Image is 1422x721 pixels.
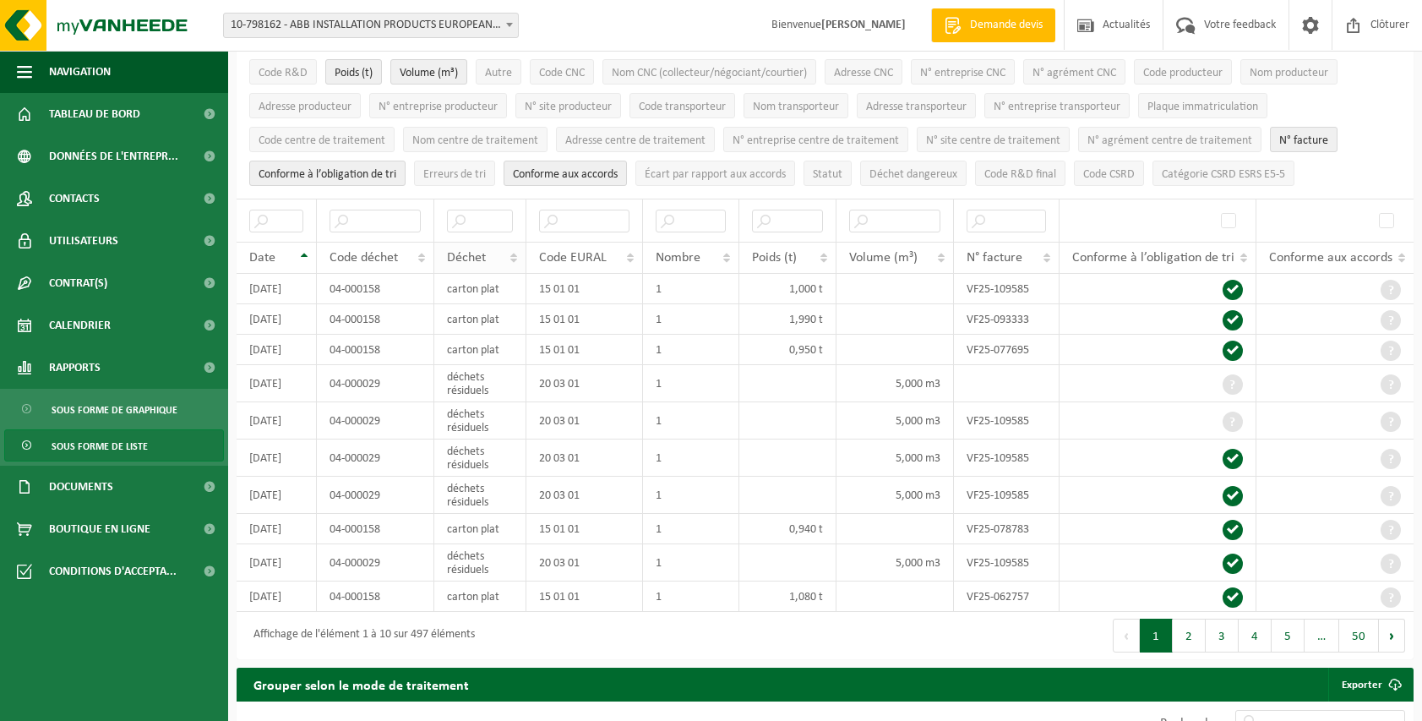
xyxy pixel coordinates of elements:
[954,544,1060,582] td: VF25-109585
[434,514,526,544] td: carton plat
[1087,134,1252,147] span: N° agrément centre de traitement
[984,168,1056,181] span: Code R&D final
[539,251,607,265] span: Code EURAL
[237,304,317,335] td: [DATE]
[926,134,1060,147] span: N° site centre de traitement
[525,101,612,113] span: N° site producteur
[249,93,361,118] button: Adresse producteurAdresse producteur: Activate to sort
[1240,59,1338,85] button: Nom producteurNom producteur: Activate to sort
[1072,251,1234,265] span: Conforme à l’obligation de tri
[447,251,486,265] span: Déchet
[643,440,740,477] td: 1
[643,335,740,365] td: 1
[317,477,434,514] td: 04-000029
[390,59,467,85] button: Volume (m³)Volume (m³): Activate to sort
[954,477,1060,514] td: VF25-109585
[1152,161,1294,186] button: Catégorie CSRD ESRS E5-5Catégorie CSRD ESRS E5-5: Activate to sort
[325,59,382,85] button: Poids (t)Poids (t): Activate to sort
[379,101,498,113] span: N° entreprise producteur
[733,134,899,147] span: N° entreprise centre de traitement
[526,544,642,582] td: 20 03 01
[530,59,594,85] button: Code CNCCode CNC: Activate to sort
[656,251,700,265] span: Nombre
[403,127,548,152] button: Nom centre de traitementNom centre de traitement: Activate to sort
[723,127,908,152] button: N° entreprise centre de traitementN° entreprise centre de traitement: Activate to sort
[967,251,1022,265] span: N° facture
[434,402,526,440] td: déchets résiduels
[836,440,954,477] td: 5,000 m3
[1074,161,1144,186] button: Code CSRDCode CSRD: Activate to sort
[49,178,100,220] span: Contacts
[753,101,839,113] span: Nom transporteur
[434,582,526,612] td: carton plat
[317,514,434,544] td: 04-000158
[1328,668,1412,702] a: Exporter
[414,161,495,186] button: Erreurs de triErreurs de tri: Activate to sort
[1173,619,1206,653] button: 2
[237,402,317,440] td: [DATE]
[954,582,1060,612] td: VF25-062757
[515,93,621,118] button: N° site producteurN° site producteur : Activate to sort
[526,514,642,544] td: 15 01 01
[259,67,308,79] span: Code R&D
[1279,134,1328,147] span: N° facture
[330,251,398,265] span: Code déchet
[49,220,118,262] span: Utilisateurs
[52,430,148,462] span: Sous forme de liste
[49,93,140,135] span: Tableau de bord
[836,477,954,514] td: 5,000 m3
[836,402,954,440] td: 5,000 m3
[526,477,642,514] td: 20 03 01
[825,59,902,85] button: Adresse CNCAdresse CNC: Activate to sort
[52,394,177,426] span: Sous forme de graphique
[317,365,434,402] td: 04-000029
[966,17,1047,34] span: Demande devis
[526,440,642,477] td: 20 03 01
[911,59,1015,85] button: N° entreprise CNCN° entreprise CNC: Activate to sort
[434,440,526,477] td: déchets résiduels
[49,304,111,347] span: Calendrier
[526,274,642,304] td: 15 01 01
[739,304,836,335] td: 1,990 t
[1250,67,1328,79] span: Nom producteur
[635,161,795,186] button: Écart par rapport aux accordsÉcart par rapport aux accords: Activate to sort
[744,93,848,118] button: Nom transporteurNom transporteur: Activate to sort
[259,168,396,181] span: Conforme à l’obligation de tri
[739,335,836,365] td: 0,950 t
[643,365,740,402] td: 1
[412,134,538,147] span: Nom centre de traitement
[1379,619,1405,653] button: Next
[259,134,385,147] span: Code centre de traitement
[249,59,317,85] button: Code R&DCode R&amp;D: Activate to sort
[49,51,111,93] span: Navigation
[434,477,526,514] td: déchets résiduels
[629,93,735,118] button: Code transporteurCode transporteur: Activate to sort
[259,101,351,113] span: Adresse producteur
[739,582,836,612] td: 1,080 t
[639,101,726,113] span: Code transporteur
[804,161,852,186] button: StatutStatut: Activate to sort
[836,365,954,402] td: 5,000 m3
[237,582,317,612] td: [DATE]
[434,544,526,582] td: déchets résiduels
[485,67,512,79] span: Autre
[476,59,521,85] button: AutreAutre: Activate to sort
[237,477,317,514] td: [DATE]
[434,304,526,335] td: carton plat
[643,514,740,544] td: 1
[423,168,486,181] span: Erreurs de tri
[602,59,816,85] button: Nom CNC (collecteur/négociant/courtier)Nom CNC (collecteur/négociant/courtier): Activate to sort
[237,440,317,477] td: [DATE]
[1032,67,1116,79] span: N° agrément CNC
[643,544,740,582] td: 1
[1023,59,1125,85] button: N° agrément CNCN° agrément CNC: Activate to sort
[317,274,434,304] td: 04-000158
[245,620,475,651] div: Affichage de l'élément 1 à 10 sur 497 éléments
[954,514,1060,544] td: VF25-078783
[836,544,954,582] td: 5,000 m3
[317,544,434,582] td: 04-000029
[1083,168,1135,181] span: Code CSRD
[645,168,786,181] span: Écart par rapport aux accords
[526,402,642,440] td: 20 03 01
[860,161,967,186] button: Déchet dangereux : Activate to sort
